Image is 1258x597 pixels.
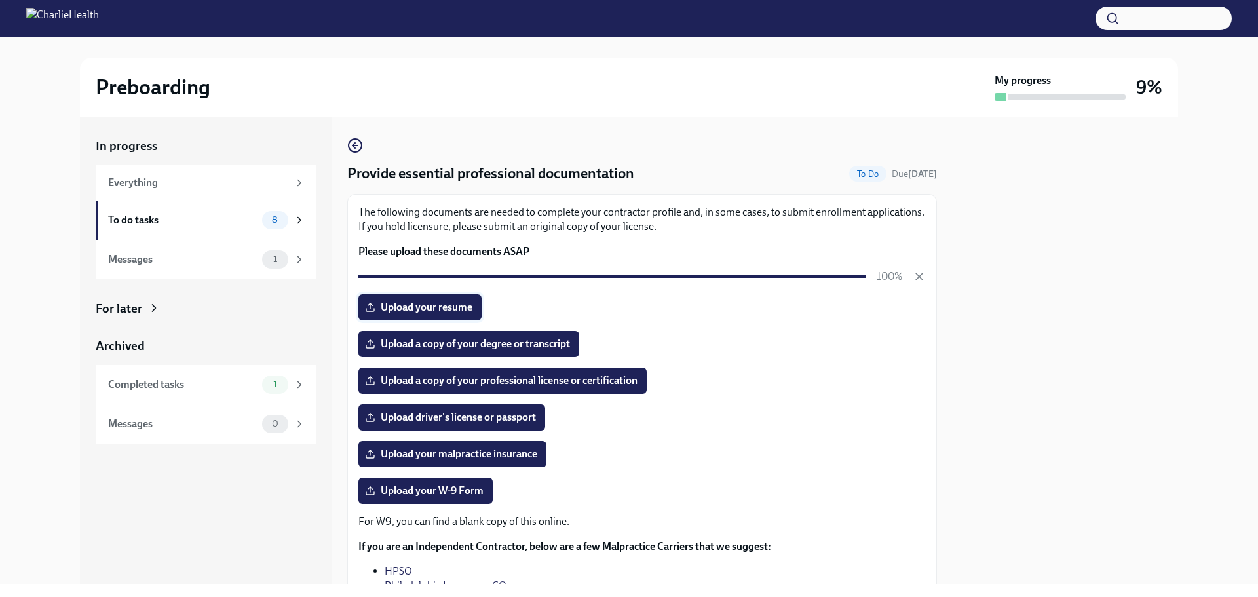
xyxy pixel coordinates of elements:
div: To do tasks [108,213,257,227]
p: 100% [877,269,902,284]
label: Upload driver's license or passport [358,404,545,431]
img: CharlieHealth [26,8,99,29]
p: The following documents are needed to complete your contractor profile and, in some cases, to sub... [358,205,926,234]
p: For W9, you can find a blank copy of this online. [358,514,926,529]
span: 1 [265,254,285,264]
span: Upload driver's license or passport [368,411,536,424]
div: Everything [108,176,288,190]
h2: Preboarding [96,74,210,100]
strong: If you are an Independent Contractor, below are a few Malpractice Carriers that we suggest: [358,540,771,552]
label: Upload your resume [358,294,482,320]
div: Messages [108,252,257,267]
label: Upload your W-9 Form [358,478,493,504]
span: October 6th, 2025 08:00 [892,168,937,180]
span: Upload a copy of your degree or transcript [368,337,570,351]
div: Completed tasks [108,377,257,392]
strong: My progress [995,73,1051,88]
button: Cancel [913,270,926,283]
a: To do tasks8 [96,201,316,240]
label: Upload your malpractice insurance [358,441,546,467]
a: Archived [96,337,316,355]
h4: Provide essential professional documentation [347,164,634,183]
a: Messages1 [96,240,316,279]
label: Upload a copy of your degree or transcript [358,331,579,357]
a: HPSO [385,565,412,577]
div: For later [96,300,142,317]
a: Everything [96,165,316,201]
label: Upload a copy of your professional license or certification [358,368,647,394]
strong: Please upload these documents ASAP [358,245,529,258]
span: Due [892,168,937,180]
a: Philadelphia Insurance. CO [385,579,506,592]
span: Upload a copy of your professional license or certification [368,374,638,387]
strong: [DATE] [908,168,937,180]
h3: 9% [1136,75,1162,99]
span: Upload your W-9 Form [368,484,484,497]
span: 0 [264,419,286,429]
div: Messages [108,417,257,431]
span: To Do [849,169,886,179]
a: In progress [96,138,316,155]
a: For later [96,300,316,317]
span: 1 [265,379,285,389]
a: Completed tasks1 [96,365,316,404]
a: Messages0 [96,404,316,444]
span: Upload your malpractice insurance [368,448,537,461]
span: Upload your resume [368,301,472,314]
span: 8 [264,215,286,225]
